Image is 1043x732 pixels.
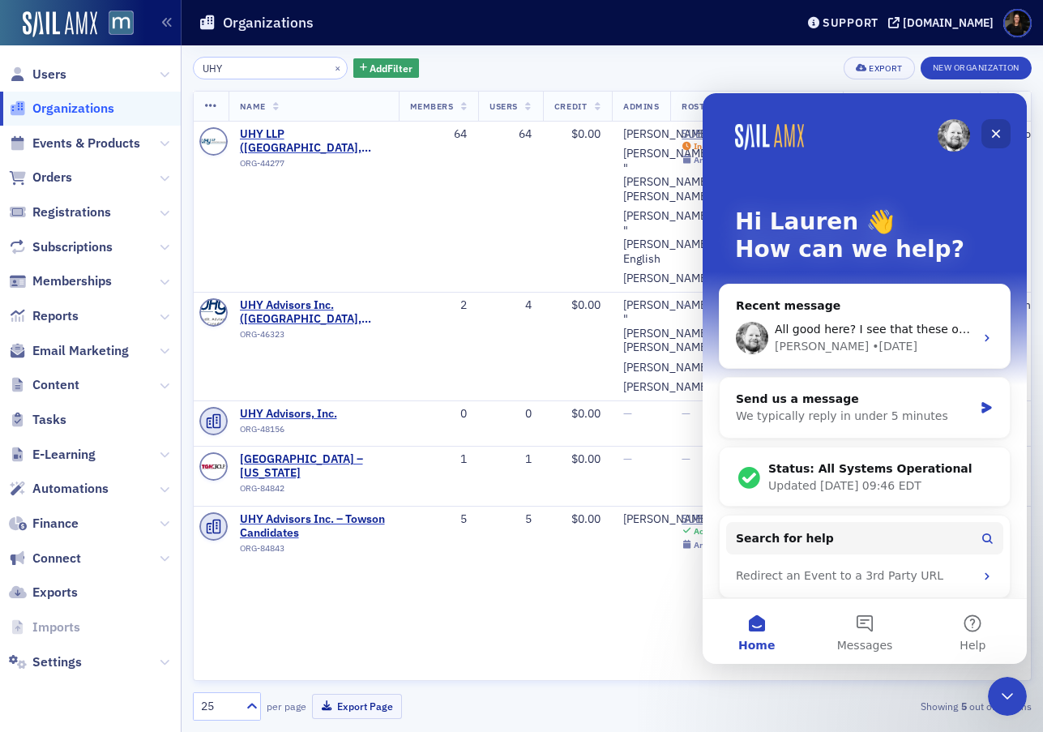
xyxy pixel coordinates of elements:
div: Showing out of items [763,699,1032,713]
div: ORG-48156 [240,424,387,440]
div: 1 [489,452,532,467]
a: Events & Products [9,135,140,152]
span: Credit [554,101,587,112]
input: Search… [193,57,348,79]
a: Content [9,376,79,394]
span: Updated [DATE] 09:46 EDT [66,386,219,399]
div: Redirect an Event to a 3rd Party URL [24,468,301,498]
div: ORG-84842 [240,483,387,499]
div: 0 [489,407,532,422]
label: per page [267,699,306,713]
img: SailAMX [109,11,134,36]
a: SUB-1055725 [682,512,801,527]
a: [PERSON_NAME] "[PERSON_NAME]" [PERSON_NAME] [623,147,715,203]
div: 1 [410,452,468,467]
a: New Organization [921,59,1032,74]
div: 25 [201,698,237,715]
span: Subscriptions [32,238,113,256]
div: We typically reply in under 5 minutes [33,315,271,332]
div: 4 [489,298,532,313]
span: UHY Advisors, Inc. [240,407,387,422]
span: Connect [32,550,81,567]
span: Finance [32,515,79,533]
span: $0.00 [571,298,601,312]
span: Content [32,376,79,394]
span: Orders [32,169,72,186]
div: [PERSON_NAME] "[PERSON_NAME]" English [623,209,715,266]
div: Status: All Systems OperationalUpdated [DATE] 09:46 EDT [17,354,307,414]
div: ORG-84843 [240,543,387,559]
span: Profile [1003,9,1032,37]
span: — [682,298,690,312]
button: Search for help [24,429,301,461]
a: Tasks [9,411,66,429]
a: SUB-1004059 [682,127,831,142]
h1: Organizations [223,13,314,32]
div: 5 [489,512,532,527]
div: Annual [694,155,721,165]
a: Imports [9,619,80,636]
span: Automations [32,480,109,498]
div: [PERSON_NAME] [623,380,710,395]
div: [PERSON_NAME] [623,272,710,286]
span: Search for help [33,437,131,454]
span: Registrations [32,203,111,221]
button: × [331,60,345,75]
div: [PERSON_NAME] [623,512,710,527]
a: Connect [9,550,81,567]
a: [PERSON_NAME] [623,127,710,142]
span: UHY – Maryland [240,452,387,481]
button: Help [216,506,324,571]
span: Admins [623,101,659,112]
img: SailAMX [23,11,97,37]
div: 5 [410,512,468,527]
div: [DOMAIN_NAME] [903,15,994,30]
div: • [DATE] [169,245,215,262]
div: ORG-46323 [240,329,387,345]
span: Exports [32,584,78,601]
button: New Organization [921,57,1032,79]
button: AddFilter [353,58,420,79]
div: Annual [694,540,721,550]
div: Active Roster Subscription [694,526,797,537]
button: Export [844,57,914,79]
span: — [682,406,690,421]
div: Export [869,64,902,73]
div: Support [823,15,878,30]
iframe: Intercom live chat [988,677,1027,716]
a: Email Marketing [9,342,129,360]
a: View Homepage [97,11,134,38]
span: $0.00 [571,452,601,466]
span: Tasks [32,411,66,429]
a: Automations [9,480,109,498]
span: — [623,406,632,421]
a: Organizations [9,100,114,118]
span: E-Learning [32,446,96,464]
div: ORG-44277 [240,158,387,174]
span: $0.00 [571,406,601,421]
a: Subscriptions [9,238,113,256]
a: [GEOGRAPHIC_DATA] – [US_STATE] [240,452,387,481]
span: Memberships [32,272,112,290]
span: Users [489,101,518,112]
a: Settings [9,653,82,671]
a: UHY Advisors Inc. ([GEOGRAPHIC_DATA], [GEOGRAPHIC_DATA]) [240,298,387,327]
span: Reports [32,307,79,325]
button: [DOMAIN_NAME] [888,17,999,28]
div: In Grace Period Roster Subscription [694,141,831,152]
strong: 5 [958,699,969,713]
a: [PERSON_NAME] [623,361,710,375]
button: Messages [108,506,216,571]
a: [PERSON_NAME] "[PERSON_NAME]" [PERSON_NAME] [623,298,715,355]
